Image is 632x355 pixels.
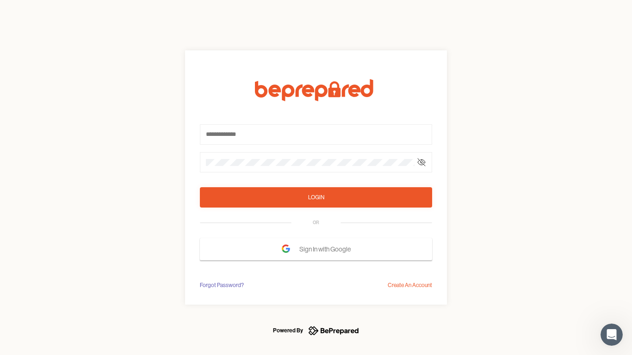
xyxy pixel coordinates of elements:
div: Forgot Password? [200,281,244,290]
iframe: Intercom live chat [601,324,623,346]
button: Sign In with Google [200,238,432,260]
span: Sign In with Google [299,241,355,257]
div: Powered By [273,325,303,336]
button: Login [200,187,432,208]
div: Create An Account [388,281,432,290]
div: OR [313,219,319,226]
div: Login [308,193,324,202]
